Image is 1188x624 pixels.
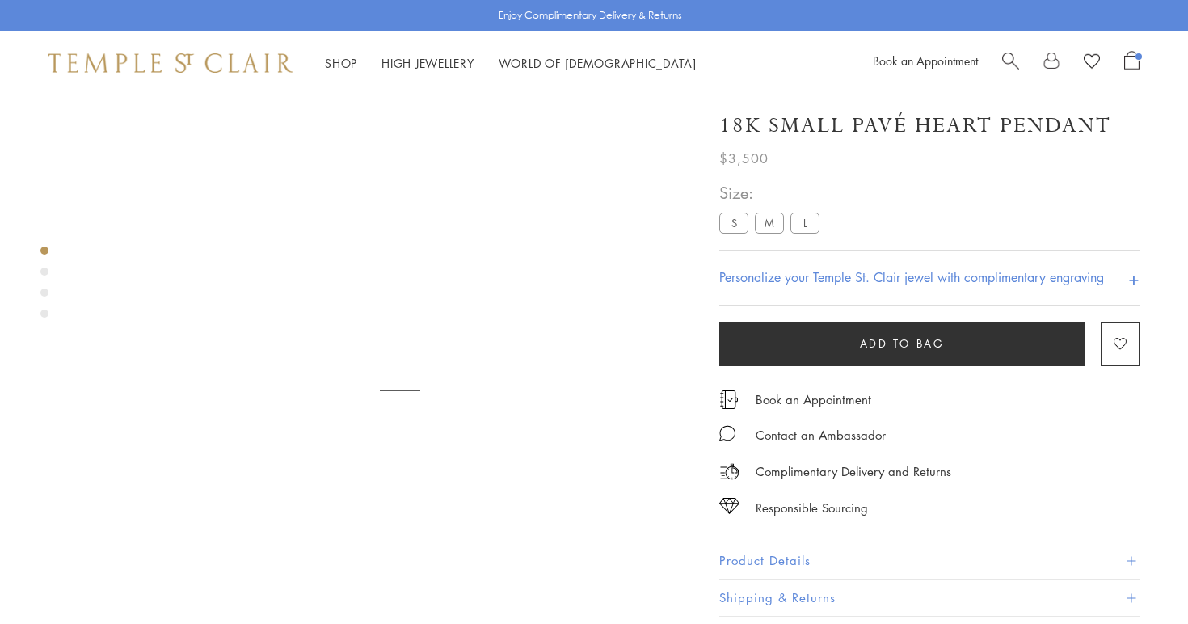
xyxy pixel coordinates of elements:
[719,112,1111,140] h1: 18K Small Pavé Heart Pendant
[719,213,748,233] label: S
[719,148,769,169] span: $3,500
[499,7,682,23] p: Enjoy Complimentary Delivery & Returns
[719,542,1140,579] button: Product Details
[756,498,868,518] div: Responsible Sourcing
[756,425,886,445] div: Contact an Ambassador
[381,55,474,71] a: High JewelleryHigh Jewellery
[719,580,1140,616] button: Shipping & Returns
[755,213,784,233] label: M
[719,179,826,206] span: Size:
[719,390,739,409] img: icon_appointment.svg
[873,53,978,69] a: Book an Appointment
[756,462,951,482] p: Complimentary Delivery and Returns
[790,213,819,233] label: L
[1124,51,1140,75] a: Open Shopping Bag
[1128,263,1140,293] h4: +
[1107,548,1172,608] iframe: Gorgias live chat messenger
[325,53,697,74] nav: Main navigation
[719,322,1085,366] button: Add to bag
[1084,51,1100,75] a: View Wishlist
[1002,51,1019,75] a: Search
[719,425,735,441] img: MessageIcon-01_2.svg
[756,390,871,408] a: Book an Appointment
[719,268,1104,287] h4: Personalize your Temple St. Clair jewel with complimentary engraving
[860,335,945,352] span: Add to bag
[40,242,48,331] div: Product gallery navigation
[719,498,739,514] img: icon_sourcing.svg
[499,55,697,71] a: World of [DEMOGRAPHIC_DATA]World of [DEMOGRAPHIC_DATA]
[48,53,293,73] img: Temple St. Clair
[325,55,357,71] a: ShopShop
[719,462,739,482] img: icon_delivery.svg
